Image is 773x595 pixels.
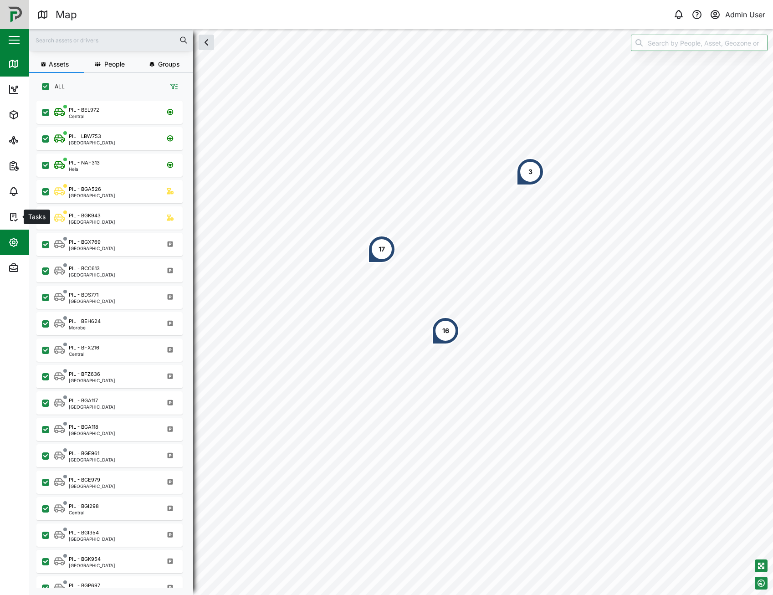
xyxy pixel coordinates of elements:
div: PIL - BGK943 [69,212,101,220]
div: [GEOGRAPHIC_DATA] [69,272,115,277]
div: grid [36,97,193,588]
div: Hela [69,167,100,171]
div: 3 [528,167,532,177]
div: [GEOGRAPHIC_DATA] [69,563,115,568]
div: Admin User [725,9,765,21]
img: Main Logo [5,5,25,25]
div: [GEOGRAPHIC_DATA] [69,537,115,541]
div: PIL - BEL972 [69,106,99,114]
div: PIL - BGI298 [69,503,99,510]
div: [GEOGRAPHIC_DATA] [69,220,115,224]
div: Central [69,352,99,356]
div: [GEOGRAPHIC_DATA] [69,484,115,488]
div: PIL - BEH624 [69,318,101,325]
div: [GEOGRAPHIC_DATA] [69,405,115,409]
div: PIL - BDS771 [69,291,98,299]
div: PIL - BGA118 [69,423,98,431]
div: Sites [24,135,46,145]
div: PIL - BGA117 [69,397,98,405]
input: Search assets or drivers [35,33,188,47]
div: [GEOGRAPHIC_DATA] [69,246,115,251]
div: [GEOGRAPHIC_DATA] [69,299,115,303]
div: Map marker [368,236,395,263]
div: PIL - BFX216 [69,344,99,352]
div: 16 [442,326,449,336]
div: Central [69,510,99,515]
div: [GEOGRAPHIC_DATA] [69,193,115,198]
div: Map [56,7,77,23]
div: Morobe [69,325,101,330]
div: Assets [24,110,52,120]
div: Map [24,59,44,69]
div: [GEOGRAPHIC_DATA] [69,457,115,462]
button: Admin User [709,8,766,21]
div: Tasks [24,212,49,222]
div: PIL - BGA526 [69,185,101,193]
span: People [104,61,125,67]
div: PIL - NAF313 [69,159,100,167]
div: Map marker [517,158,544,185]
div: [GEOGRAPHIC_DATA] [69,378,115,383]
label: ALL [49,83,65,90]
div: PIL - BGI354 [69,529,99,537]
canvas: Map [29,29,773,595]
div: 17 [379,244,385,254]
div: Central [69,114,99,118]
div: PIL - BGK954 [69,555,101,563]
span: Groups [158,61,179,67]
div: PIL - LBW753 [69,133,101,140]
div: Dashboard [24,84,65,94]
input: Search by People, Asset, Geozone or Place [631,35,768,51]
div: PIL - BGP697 [69,582,100,590]
div: Admin [24,263,51,273]
div: PIL - BGE961 [69,450,99,457]
div: PIL - BFZ636 [69,370,100,378]
span: Assets [49,61,69,67]
div: PIL - BGX769 [69,238,101,246]
div: Map marker [432,317,459,344]
div: Reports [24,161,55,171]
div: [GEOGRAPHIC_DATA] [69,431,115,436]
div: Settings [24,237,56,247]
div: PIL - BGE979 [69,476,100,484]
div: Alarms [24,186,52,196]
div: [GEOGRAPHIC_DATA] [69,140,115,145]
div: PIL - BCC613 [69,265,100,272]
